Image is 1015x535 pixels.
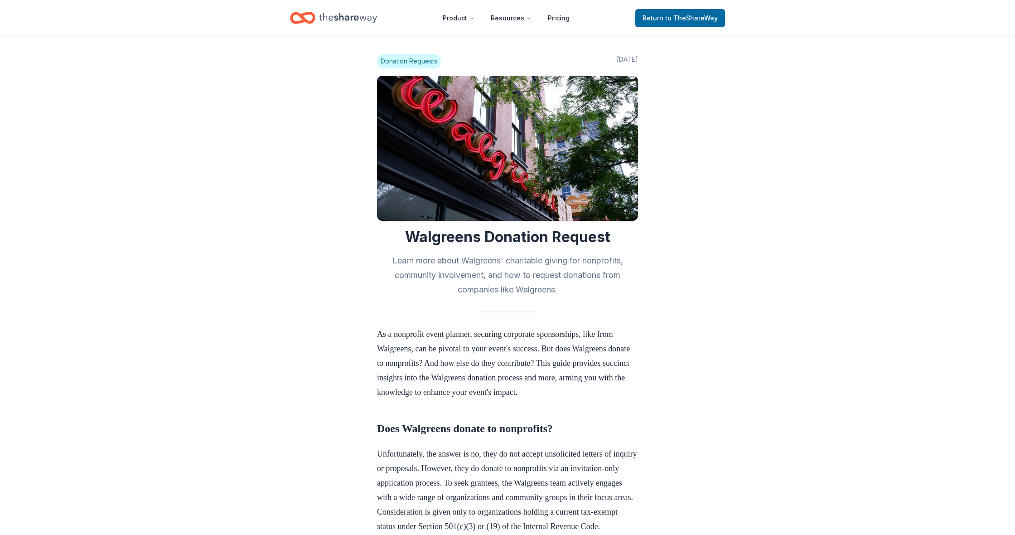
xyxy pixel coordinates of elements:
a: Home [290,7,377,29]
a: Returnto TheShareWay [635,9,725,27]
h1: Walgreens Donation Request [377,228,638,246]
button: Resources [483,9,539,27]
span: Return [643,13,718,24]
span: [DATE] [617,54,638,68]
p: Unfortunately, the answer is no, they do not accept unsolicited letters of inquiry or proposals. ... [377,447,638,534]
button: Product [435,9,482,27]
h2: Learn more about Walgreens' charitable giving for nonprofits, community involvement, and how to r... [377,253,638,297]
p: As a nonprofit event planner, securing corporate sponsorships, like from Walgreens, can be pivota... [377,327,638,399]
nav: Main [435,7,577,29]
span: to TheShareWay [665,14,718,22]
span: Donation Requests [377,54,441,68]
h2: Does Walgreens donate to nonprofits? [377,421,638,436]
img: Image for Walgreens Donation Request [377,76,638,221]
a: Pricing [541,9,577,27]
